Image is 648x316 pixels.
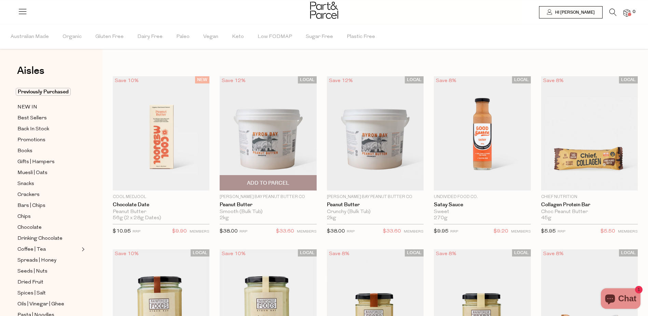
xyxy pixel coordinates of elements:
[176,25,190,49] span: Paleo
[17,66,44,83] a: Aisles
[17,158,80,166] a: Gifts | Hampers
[623,9,630,16] a: 0
[113,229,131,234] span: $10.95
[17,300,64,308] span: Oils | Vinegar | Ghee
[512,249,531,256] span: LOCAL
[247,180,289,187] span: Add To Parcel
[17,169,80,177] a: Muesli | Oats
[17,246,46,254] span: Coffee | Tea
[541,76,638,191] img: Collagen Protein Bar
[17,201,80,210] a: Bars | Chips
[619,249,638,256] span: LOCAL
[17,213,31,221] span: Chips
[306,25,333,49] span: Sugar Free
[16,88,71,96] span: Previously Purchased
[258,25,292,49] span: Low FODMAP
[553,10,595,15] span: Hi [PERSON_NAME]
[434,215,447,221] span: 270g
[220,76,316,191] img: Peanut Butter
[327,209,424,215] div: Crunchy (Bulk Tub)
[327,76,424,191] img: Peanut Butter
[405,249,424,256] span: LOCAL
[17,223,80,232] a: Chocolate
[17,212,80,221] a: Chips
[220,76,248,85] div: Save 12%
[239,230,247,234] small: RRP
[541,76,566,85] div: Save 8%
[220,229,238,234] span: $38.00
[557,230,565,234] small: RRP
[17,103,80,111] a: NEW IN
[17,147,80,155] a: Books
[327,76,355,85] div: Save 12%
[195,76,209,83] span: NEW
[298,76,317,83] span: LOCAL
[113,249,141,259] div: Save 10%
[434,209,530,215] div: Sweet
[619,76,638,83] span: LOCAL
[113,194,209,200] p: Cool Medjool
[434,76,530,191] img: Satay Sauce
[541,229,556,234] span: $5.95
[405,76,424,83] span: LOCAL
[95,25,124,49] span: Gluten Free
[541,209,638,215] div: Choc Peanut Butter
[11,25,49,49] span: Australian Made
[601,227,615,236] span: $5.50
[220,209,316,215] div: Smooth (Bulk Tub)
[17,169,47,177] span: Muesli | Oats
[113,76,141,85] div: Save 10%
[494,227,508,236] span: $9.20
[113,202,209,208] a: Chocolate Date
[220,202,316,208] a: Peanut Butter
[63,25,82,49] span: Organic
[511,230,531,234] small: MEMBERS
[599,288,643,311] inbox-online-store-chat: Shopify online store chat
[17,147,32,155] span: Books
[133,230,140,234] small: RRP
[434,76,458,85] div: Save 8%
[327,229,345,234] span: $38.00
[17,278,80,287] a: Dried Fruit
[17,245,80,254] a: Coffee | Tea
[434,202,530,208] a: Satay Sauce
[450,230,458,234] small: RRP
[17,136,80,144] a: Promotions
[17,63,44,78] span: Aisles
[17,191,40,199] span: Crackers
[220,249,248,259] div: Save 10%
[17,267,47,276] span: Seeds | Nuts
[17,190,80,199] a: Crackers
[327,249,351,259] div: Save 8%
[347,230,355,234] small: RRP
[631,9,637,15] span: 0
[220,215,229,221] span: 2kg
[383,227,401,236] span: $33.60
[327,215,336,221] span: 2kg
[404,230,424,234] small: MEMBERS
[347,25,375,49] span: Plastic Free
[541,194,638,200] p: Chief Nutrition
[80,245,85,253] button: Expand/Collapse Coffee | Tea
[17,267,80,276] a: Seeds | Nuts
[17,180,34,188] span: Snacks
[17,235,63,243] span: Drinking Chocolate
[17,136,45,144] span: Promotions
[541,202,638,208] a: Collagen Protein Bar
[327,202,424,208] a: Peanut Butter
[17,180,80,188] a: Snacks
[17,158,55,166] span: Gifts | Hampers
[541,249,566,259] div: Save 8%
[137,25,163,49] span: Dairy Free
[310,2,338,19] img: Part&Parcel
[434,229,449,234] span: $9.95
[276,227,294,236] span: $33.60
[113,76,209,191] img: Chocolate Date
[17,125,80,133] a: Back In Stock
[203,25,218,49] span: Vegan
[220,175,316,190] button: Add To Parcel
[17,224,42,232] span: Chocolate
[17,300,80,308] a: Oils | Vinegar | Ghee
[17,202,45,210] span: Bars | Chips
[172,227,187,236] span: $9.90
